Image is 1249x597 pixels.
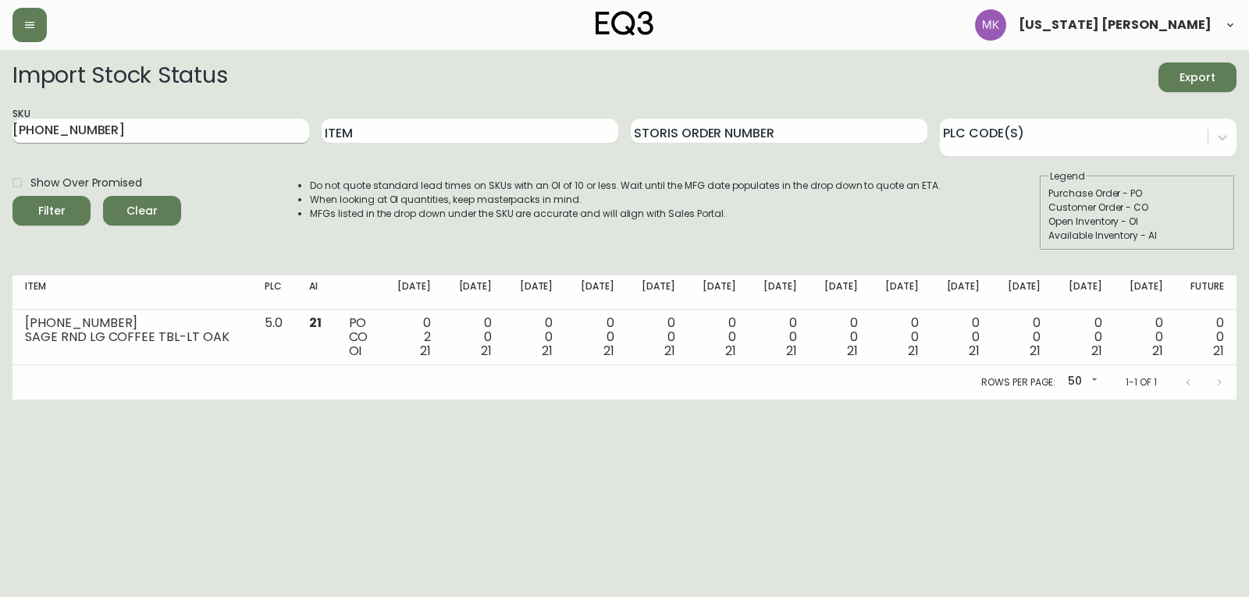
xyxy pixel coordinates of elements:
[1030,342,1041,360] span: 21
[1053,275,1114,310] th: [DATE]
[1115,275,1176,310] th: [DATE]
[38,201,66,221] div: Filter
[310,207,941,221] li: MFGs listed in the drop down under the SKU are accurate and will align with Sales Portal.
[481,342,492,360] span: 21
[810,275,870,310] th: [DATE]
[908,342,919,360] span: 21
[252,275,297,310] th: PLC
[1176,275,1237,310] th: Future
[847,342,858,360] span: 21
[12,196,91,226] button: Filter
[1158,62,1237,92] button: Export
[542,342,553,360] span: 21
[103,196,181,226] button: Clear
[627,275,688,310] th: [DATE]
[596,11,653,36] img: logo
[349,316,370,358] div: PO CO
[1188,316,1224,358] div: 0 0
[822,316,858,358] div: 0 0
[30,175,142,191] span: Show Over Promised
[25,330,240,344] div: SAGE RND LG COFFEE TBL-LT OAK
[383,275,443,310] th: [DATE]
[981,375,1055,389] p: Rows per page:
[310,179,941,193] li: Do not quote standard lead times on SKUs with an OI of 10 or less. Wait until the MFG date popula...
[420,342,431,360] span: 21
[395,316,431,358] div: 0 2
[870,275,931,310] th: [DATE]
[1048,215,1226,229] div: Open Inventory - OI
[309,314,322,332] span: 21
[1048,201,1226,215] div: Customer Order - CO
[1171,68,1224,87] span: Export
[944,316,980,358] div: 0 0
[1062,369,1101,395] div: 50
[725,342,736,360] span: 21
[1091,342,1102,360] span: 21
[1005,316,1041,358] div: 0 0
[504,275,565,310] th: [DATE]
[761,316,797,358] div: 0 0
[603,342,614,360] span: 21
[1127,316,1163,358] div: 0 0
[975,9,1006,41] img: ea5e0531d3ed94391639a5d1768dbd68
[1019,19,1212,31] span: [US_STATE] [PERSON_NAME]
[969,342,980,360] span: 21
[700,316,736,358] div: 0 0
[1126,375,1157,389] p: 1-1 of 1
[1048,169,1087,183] legend: Legend
[931,275,992,310] th: [DATE]
[664,342,675,360] span: 21
[349,342,362,360] span: OI
[1066,316,1101,358] div: 0 0
[1152,342,1163,360] span: 21
[456,316,492,358] div: 0 0
[252,310,297,365] td: 5.0
[1048,229,1226,243] div: Available Inventory - AI
[749,275,810,310] th: [DATE]
[517,316,553,358] div: 0 0
[310,193,941,207] li: When looking at OI quantities, keep masterpacks in mind.
[688,275,749,310] th: [DATE]
[639,316,675,358] div: 0 0
[297,275,336,310] th: AI
[12,275,252,310] th: Item
[565,275,626,310] th: [DATE]
[25,316,240,330] div: [PHONE_NUMBER]
[1213,342,1224,360] span: 21
[992,275,1053,310] th: [DATE]
[12,62,227,92] h2: Import Stock Status
[116,201,169,221] span: Clear
[786,342,797,360] span: 21
[1048,187,1226,201] div: Purchase Order - PO
[883,316,919,358] div: 0 0
[443,275,504,310] th: [DATE]
[578,316,614,358] div: 0 0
